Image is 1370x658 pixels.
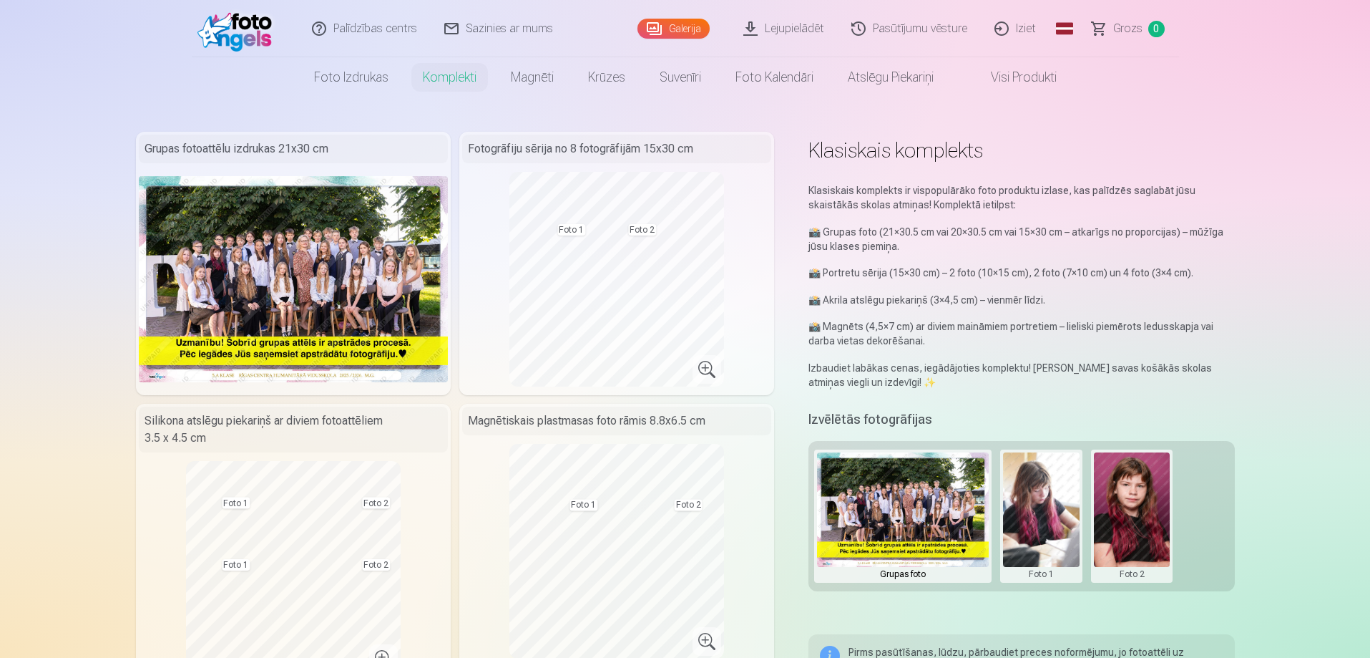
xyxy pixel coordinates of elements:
[642,57,718,97] a: Suvenīri
[808,266,1234,280] p: 📸 Portretu sērija (15×30 cm) – 2 foto (10×15 cm), 2 foto (7×10 cm) un 4 foto (3×4 cm).
[406,57,494,97] a: Komplekti
[817,567,989,581] div: Grupas foto
[808,293,1234,307] p: 📸 Akrila atslēgu piekariņš (3×4,5 cm) – vienmēr līdzi.
[1113,20,1143,37] span: Grozs
[718,57,831,97] a: Foto kalendāri
[808,137,1234,163] h1: Klasiskais komplekts
[139,407,448,453] div: Silikona atslēgu piekariņš ar diviem fotoattēliem 3.5 x 4.5 cm
[297,57,406,97] a: Foto izdrukas
[808,361,1234,390] p: Izbaudiet labākas cenas, iegādājoties komplektu! [PERSON_NAME] savas košākās skolas atmiņas viegl...
[951,57,1074,97] a: Visi produkti
[808,319,1234,348] p: 📸 Magnēts (4,5×7 cm) ar diviem maināmiem portretiem – lieliski piemērots ledusskapja vai darba vi...
[1148,21,1165,37] span: 0
[139,135,448,163] div: Grupas fotoattēlu izdrukas 21x30 cm
[808,225,1234,253] p: 📸 Grupas foto (21×30.5 cm vai 20×30.5 cm vai 15×30 cm – atkarīgs no proporcijas) – mūžīga jūsu kl...
[831,57,951,97] a: Atslēgu piekariņi
[494,57,571,97] a: Magnēti
[571,57,642,97] a: Krūzes
[808,183,1234,212] p: Klasiskais komplekts ir vispopulārāko foto produktu izlase, kas palīdzēs saglabāt jūsu skaistākās...
[462,407,771,435] div: Magnētiskais plastmasas foto rāmis 8.8x6.5 cm
[197,6,280,52] img: /fa1
[808,410,932,430] h5: Izvēlētās fotogrāfijas
[462,135,771,163] div: Fotogrāfiju sērija no 8 fotogrāfijām 15x30 cm
[637,19,710,39] a: Galerija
